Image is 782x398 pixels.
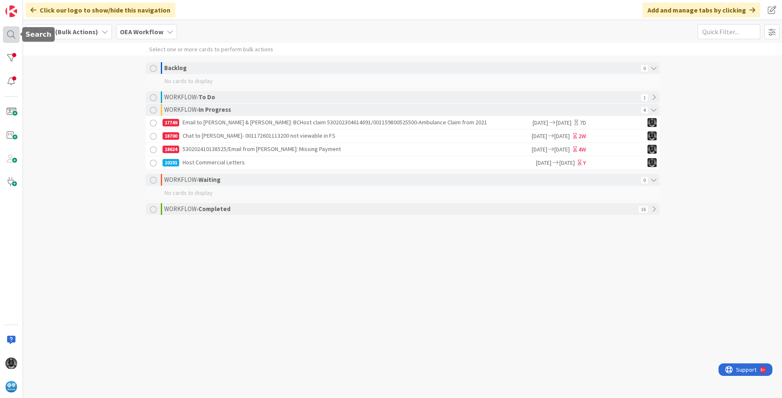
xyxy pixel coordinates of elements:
[535,159,551,167] span: [DATE]
[5,381,17,393] img: avatar
[146,75,660,87] div: No cards to display
[198,93,215,101] b: To Do
[647,118,657,127] img: KG
[146,156,660,169] a: 10191Host Commercial Letters[DATE][DATE]YKG
[18,1,38,11] span: Support
[146,116,660,129] a: 17749Email to [PERSON_NAME] & [PERSON_NAME]: BCHost claim 530202304614691/001159800525500-Ambulan...
[647,131,657,141] img: KG
[641,94,648,101] span: 1
[559,159,576,167] span: [DATE]
[554,132,571,141] span: [DATE]
[647,145,657,154] img: KG
[162,119,179,126] div: 17749
[42,3,46,10] div: 9+
[647,158,657,167] img: KG
[146,143,660,156] a: 18624530202410138525/Email from [PERSON_NAME]: Missing Payment[DATE][DATE]4WKG
[641,65,648,72] span: 0
[580,118,586,127] div: 7D
[642,3,760,18] div: Add and manage tabs by clicking
[583,159,586,167] div: Y
[162,116,532,129] div: Email to [PERSON_NAME] & [PERSON_NAME]: BCHost claim 530202304614691/001159800525500-Ambulance Cl...
[25,30,51,38] h5: Search
[579,145,586,154] div: 4W
[531,145,547,154] span: [DATE]
[146,186,660,199] div: No cards to display
[43,27,98,37] span: List (Bulk Actions)
[198,106,231,113] b: In Progress
[162,130,531,142] div: Chat to [PERSON_NAME]- 001172601113200 not viewable in FS
[120,28,163,36] b: OEA Workflow
[5,358,17,369] img: KG
[556,118,573,127] span: [DATE]
[162,156,535,169] div: Host Commercial Letters
[162,159,179,166] div: 10191
[149,43,273,55] div: Select one or more cards to perform bulk actions
[641,177,648,184] span: 0
[554,145,571,154] span: [DATE]
[531,132,547,141] span: [DATE]
[698,24,760,39] input: Quick Filter...
[641,107,648,113] span: 4
[532,118,548,127] span: [DATE]
[164,174,639,186] div: WORKFLOW ›
[25,3,175,18] div: Click our logo to show/hide this navigation
[164,64,187,72] b: Backlog
[162,143,531,156] div: 530202410138525/Email from [PERSON_NAME]: Missing Payment
[146,130,660,142] a: 18700Chat to [PERSON_NAME]- 001172601113200 not viewable in FS[DATE][DATE]2WKG
[198,205,231,213] b: Completed
[162,146,179,153] div: 18624
[164,91,639,103] div: WORKFLOW ›
[164,104,639,116] div: WORKFLOW ›
[162,132,179,140] div: 18700
[5,5,17,17] img: Visit kanbanzone.com
[164,203,636,215] div: WORKFLOW ›
[579,132,586,141] div: 2W
[198,176,221,184] b: Waiting
[639,206,648,213] span: 16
